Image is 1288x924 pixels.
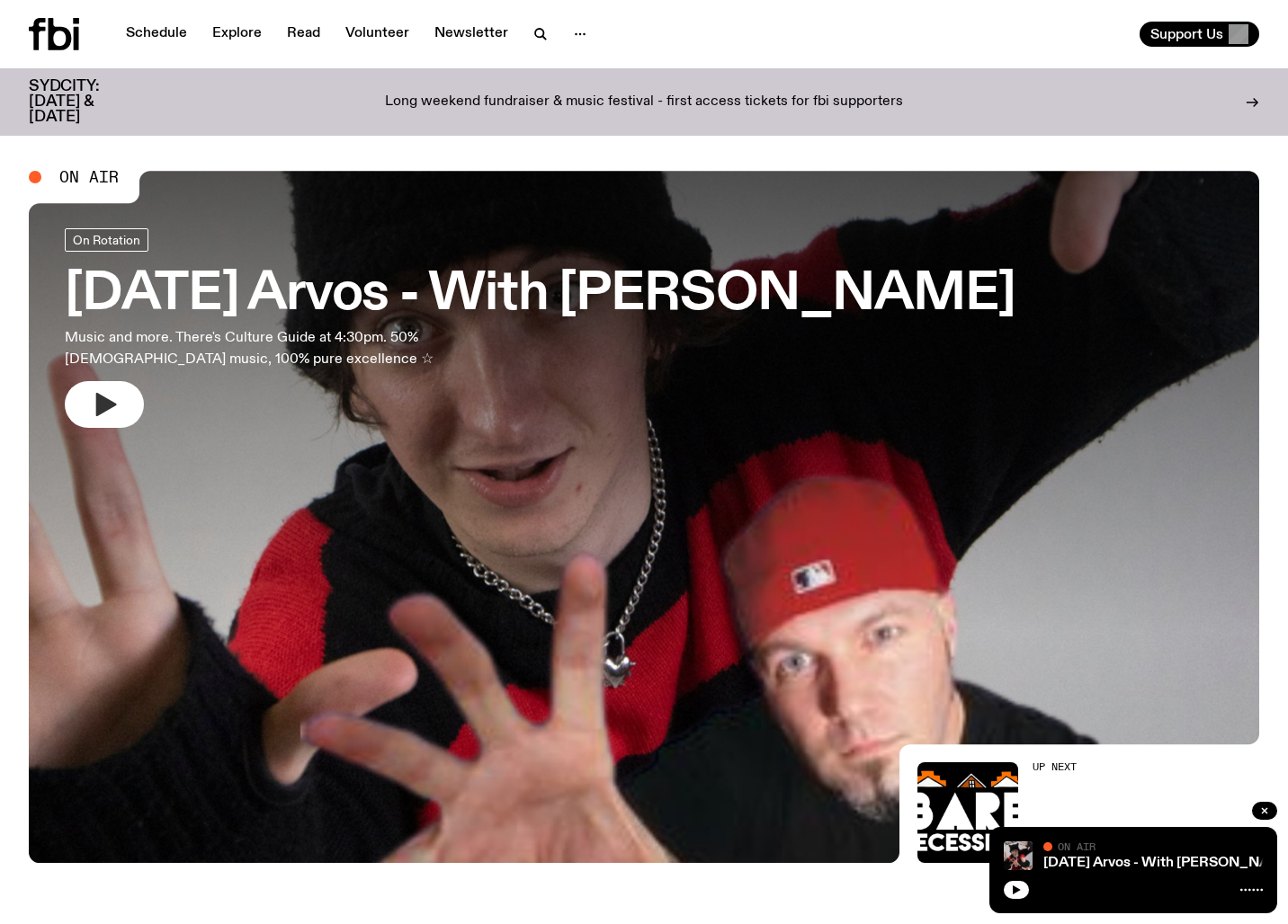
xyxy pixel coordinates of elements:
[424,22,519,47] a: Newsletter
[335,22,420,47] a: Volunteer
[201,22,273,47] a: Explore
[65,327,525,370] p: Music and more. There's Culture Guide at 4:30pm. 50% [DEMOGRAPHIC_DATA] music, 100% pure excellen...
[29,79,144,125] h3: SYDCITY: [DATE] & [DATE]
[1033,762,1249,772] h2: Up Next
[385,94,903,111] p: Long weekend fundraiser & music festival - first access tickets for fbi supporters
[276,22,331,47] a: Read
[65,228,1015,428] a: [DATE] Arvos - With [PERSON_NAME]Music and more. There's Culture Guide at 4:30pm. 50% [DEMOGRAPHI...
[1058,840,1096,852] span: On Air
[115,22,198,47] a: Schedule
[59,169,119,185] span: On Air
[73,233,140,246] span: On Rotation
[65,270,1015,320] h3: [DATE] Arvos - With [PERSON_NAME]
[1150,26,1223,42] span: Support Us
[1140,22,1259,47] button: Support Us
[65,228,148,252] a: On Rotation
[917,762,1018,863] img: Bare Necessities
